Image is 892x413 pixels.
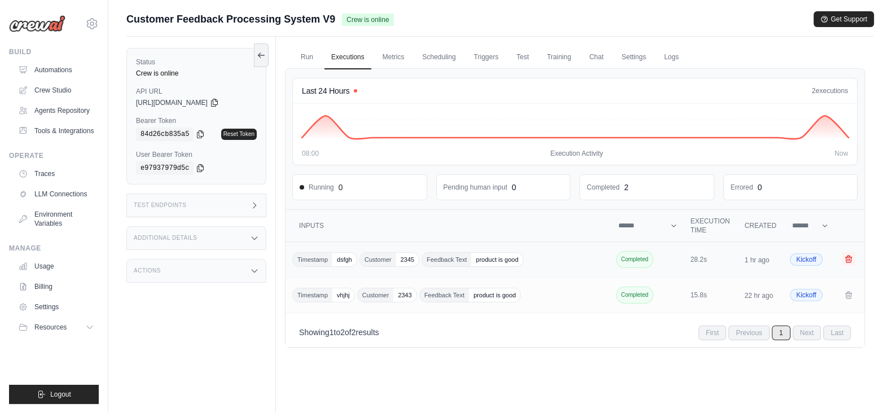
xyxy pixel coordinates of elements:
span: Previous [728,326,770,340]
a: Executions [324,46,371,69]
span: 08:00 [302,149,319,158]
time: 22 hr ago [745,292,774,300]
span: Now [834,149,848,158]
span: Timestamp [293,253,332,266]
a: Tools & Integrations [14,122,99,140]
span: Feedback Text [422,253,471,266]
span: product is good [471,253,522,266]
code: e97937979d5c [136,161,194,175]
a: LLM Connections [14,185,99,203]
span: Completed [616,287,653,304]
h3: Additional Details [134,235,197,241]
span: Completed [616,251,653,268]
th: Execution Time [684,210,738,242]
a: Reset Token [221,129,257,140]
nav: Pagination [698,326,851,340]
a: Traces [14,165,99,183]
span: Next [793,326,821,340]
label: Bearer Token [136,116,257,125]
a: Metrics [376,46,411,69]
div: 2 [624,182,629,193]
span: Feedback Text [420,288,469,302]
span: product is good [469,288,520,302]
th: Inputs [285,210,612,242]
dd: Errored [731,183,753,192]
time: 1 hr ago [745,256,770,264]
h3: Test Endpoints [134,202,187,209]
dd: Pending human input [443,183,507,192]
h3: Actions [134,267,161,274]
code: 84d26cb835a5 [136,128,194,141]
a: Usage [14,257,99,275]
div: Crew is online [136,69,257,78]
span: Kickoff [790,289,823,301]
div: Manage [9,244,99,253]
div: Operate [9,151,99,160]
button: Resources [14,318,99,336]
span: Last [823,326,851,340]
span: 2343 [393,288,416,302]
a: Settings [14,298,99,316]
span: Customer Feedback Processing System V9 [126,11,335,27]
button: Logout [9,385,99,404]
span: 1 [772,326,790,340]
a: Crew Studio [14,81,99,99]
span: 2 [351,328,356,337]
span: vhjhj [332,288,354,302]
span: 1 [329,328,334,337]
span: Customer [358,288,394,302]
span: Kickoff [790,253,823,266]
a: Triggers [467,46,506,69]
div: 15.8s [691,291,731,300]
a: Billing [14,278,99,296]
a: Logs [657,46,686,69]
label: API URL [136,87,257,96]
img: Logo [9,15,65,32]
span: First [698,326,726,340]
a: Environment Variables [14,205,99,232]
div: Build [9,47,99,56]
div: 0 [339,182,343,193]
span: 2 [812,87,816,95]
span: 2345 [396,253,419,266]
div: executions [812,86,848,95]
div: 0 [512,182,516,193]
section: Crew executions table [285,210,864,347]
span: Resources [34,323,67,332]
a: Automations [14,61,99,79]
label: Status [136,58,257,67]
a: Chat [582,46,610,69]
a: Agents Repository [14,102,99,120]
a: Training [540,46,578,69]
span: 2 [340,328,345,337]
button: Get Support [814,11,874,27]
a: Run [294,46,320,69]
span: Timestamp [293,288,332,302]
h4: Last 24 Hours [302,85,349,96]
a: Test [509,46,535,69]
span: dsfgh [332,253,357,266]
p: Showing to of results [299,327,379,338]
dd: Completed [587,183,619,192]
span: Execution Activity [550,149,603,158]
th: Created [738,210,783,242]
span: Running [300,183,334,192]
a: Settings [615,46,653,69]
span: Logout [50,390,71,399]
nav: Pagination [285,318,864,347]
a: Scheduling [415,46,462,69]
label: User Bearer Token [136,150,257,159]
span: Crew is online [342,14,393,26]
iframe: Chat Widget [836,359,892,413]
div: 28.2s [691,255,731,264]
div: 0 [758,182,762,193]
span: [URL][DOMAIN_NAME] [136,98,208,107]
span: Customer [360,253,396,266]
